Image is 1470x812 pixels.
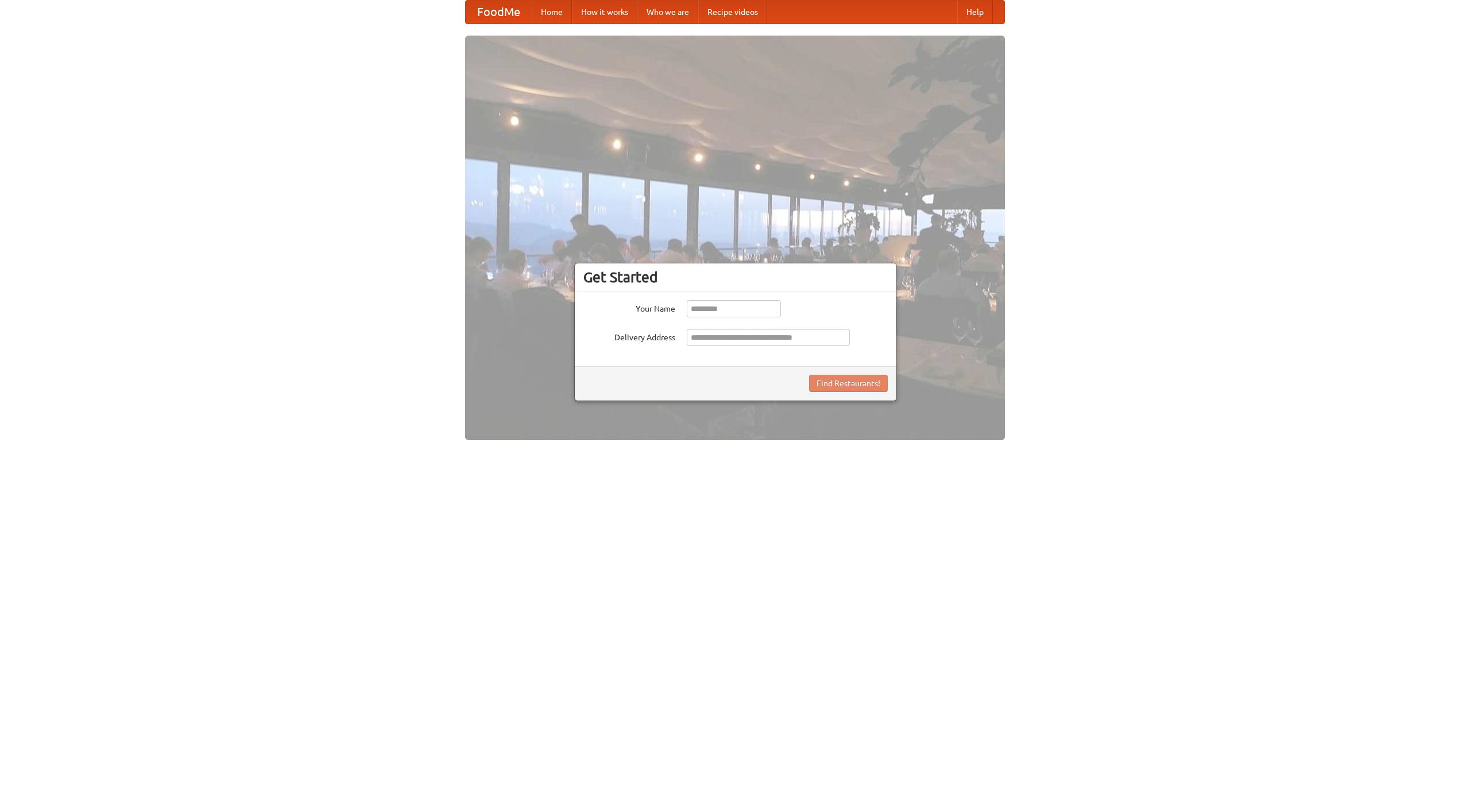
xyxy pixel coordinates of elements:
button: Find Restaurants! [809,375,888,392]
a: Home [532,1,572,24]
h3: Get Started [583,269,888,286]
a: Recipe videos [698,1,767,24]
a: Who we are [637,1,698,24]
label: Your Name [583,300,675,314]
a: How it works [572,1,637,24]
a: Help [957,1,993,24]
label: Delivery Address [583,329,675,343]
a: FoodMe [466,1,532,24]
